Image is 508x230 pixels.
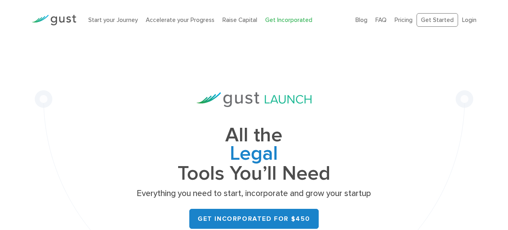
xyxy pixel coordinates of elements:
[265,16,312,24] a: Get Incorporated
[375,16,387,24] a: FAQ
[196,92,312,107] img: Gust Launch Logo
[134,188,374,199] p: Everything you need to start, incorporate and grow your startup
[222,16,257,24] a: Raise Capital
[134,126,374,182] h1: All the Tools You’ll Need
[146,16,214,24] a: Accelerate your Progress
[32,15,76,26] img: Gust Logo
[88,16,138,24] a: Start your Journey
[462,16,476,24] a: Login
[355,16,367,24] a: Blog
[134,145,374,165] span: Legal
[395,16,413,24] a: Pricing
[189,209,319,229] a: Get Incorporated for $450
[417,13,458,27] a: Get Started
